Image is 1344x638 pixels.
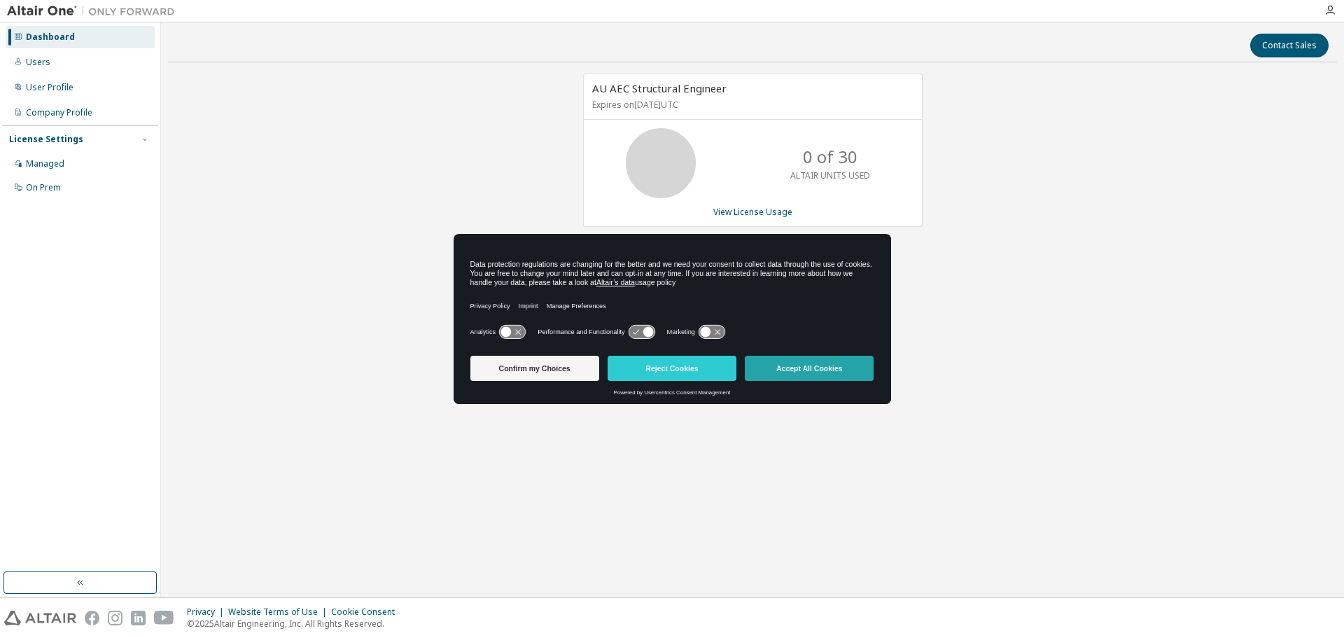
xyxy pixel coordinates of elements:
img: Altair One [7,4,182,18]
img: instagram.svg [108,611,122,625]
img: facebook.svg [85,611,99,625]
div: On Prem [26,182,61,193]
div: User Profile [26,82,73,93]
div: Cookie Consent [331,606,403,618]
div: Dashboard [26,32,75,43]
span: AU AEC Structural Engineer [592,81,727,95]
p: Expires on [DATE] UTC [592,99,910,111]
div: Website Terms of Use [228,606,331,618]
div: Company Profile [26,107,92,118]
div: License Settings [9,134,83,145]
div: Users [26,57,50,68]
div: Managed [26,158,64,169]
p: ALTAIR UNITS USED [790,169,870,181]
p: 0 of 30 [803,145,857,169]
p: © 2025 Altair Engineering, Inc. All Rights Reserved. [187,618,403,630]
img: linkedin.svg [131,611,146,625]
img: youtube.svg [154,611,174,625]
a: View License Usage [713,206,792,218]
div: Privacy [187,606,228,618]
button: Contact Sales [1250,34,1329,57]
img: altair_logo.svg [4,611,76,625]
